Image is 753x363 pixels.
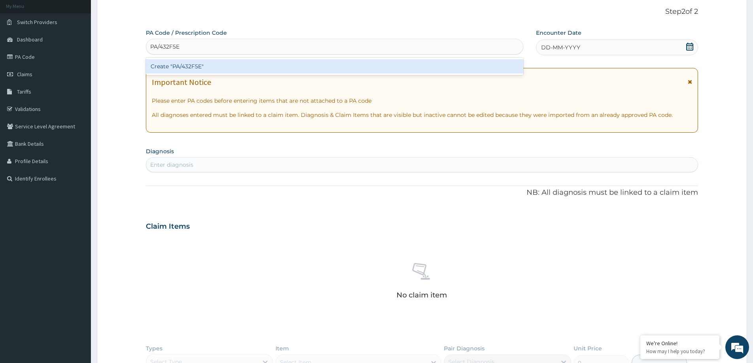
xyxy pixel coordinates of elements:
div: Minimize live chat window [130,4,149,23]
label: PA Code / Prescription Code [146,29,227,37]
p: No claim item [396,291,447,299]
h1: Important Notice [152,78,211,87]
span: Claims [17,71,32,78]
label: Encounter Date [536,29,581,37]
p: NB: All diagnosis must be linked to a claim item [146,188,698,198]
span: DD-MM-YYYY [541,43,580,51]
div: We're Online! [646,340,713,347]
span: Switch Providers [17,19,57,26]
p: Please enter PA codes before entering items that are not attached to a PA code [152,97,692,105]
p: Step 2 of 2 [146,8,698,16]
h3: Claim Items [146,222,190,231]
span: We're online! [46,100,109,179]
p: How may I help you today? [646,348,713,355]
label: Diagnosis [146,147,174,155]
div: Create "PA/432F5E" [146,59,523,73]
img: d_794563401_company_1708531726252_794563401 [15,39,32,59]
textarea: Type your message and hit 'Enter' [4,216,151,243]
span: Tariffs [17,88,31,95]
div: Enter diagnosis [150,161,193,169]
p: All diagnoses entered must be linked to a claim item. Diagnosis & Claim Items that are visible bu... [152,111,692,119]
span: Dashboard [17,36,43,43]
div: Chat with us now [41,44,133,55]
